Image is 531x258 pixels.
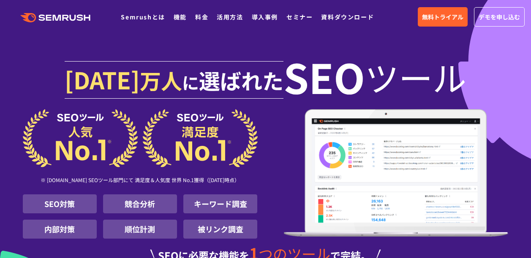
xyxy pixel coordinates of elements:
a: 料金 [195,13,208,21]
span: SEO [283,60,365,94]
li: 順位計測 [103,220,177,239]
a: 機能 [174,13,187,21]
a: Semrushとは [121,13,165,21]
span: 万人 [140,65,182,95]
li: 被リンク調査 [183,220,257,239]
a: デモを申し込む [474,7,525,27]
span: ツール [365,60,466,94]
a: セミナー [286,13,313,21]
li: 内部対策 [23,220,97,239]
span: [DATE] [65,62,140,96]
a: 活用方法 [217,13,243,21]
span: デモを申し込む [479,12,520,21]
li: SEO対策 [23,194,97,213]
div: ※ [DOMAIN_NAME] SEOツール部門にて 満足度＆人気度 世界 No.1獲得（[DATE]時点） [23,167,258,194]
span: 無料トライアル [422,12,463,21]
li: キーワード調査 [183,194,257,213]
a: 無料トライアル [418,7,468,27]
span: 選ばれた [199,65,283,95]
li: 競合分析 [103,194,177,213]
span: に [182,70,199,94]
a: 導入事例 [252,13,278,21]
a: 資料ダウンロード [321,13,374,21]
